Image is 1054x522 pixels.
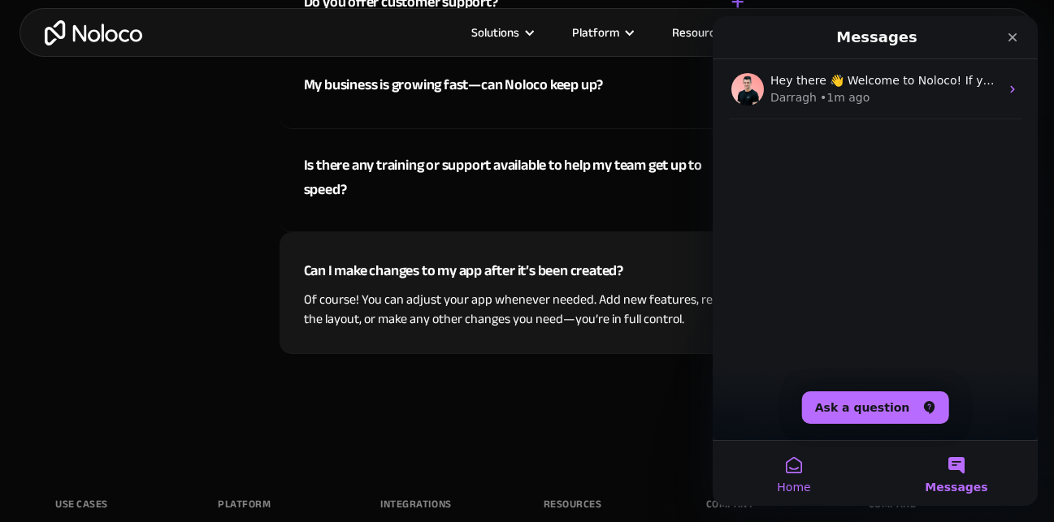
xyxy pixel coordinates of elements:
[552,22,652,43] div: Platform
[713,16,1038,506] iframe: Intercom live chat
[544,492,602,516] div: Resources
[672,22,727,43] div: Resources
[212,465,275,477] span: Messages
[45,20,142,45] a: home
[64,465,98,477] span: Home
[652,22,760,43] div: Resources
[89,375,236,408] button: Ask a question
[304,153,708,202] div: Is there any training or support available to help my team get up to speed?
[304,73,604,97] div: My business is growing fast—can Noloco keep up?
[706,492,754,516] div: Company
[163,425,325,490] button: Messages
[58,58,680,71] span: Hey there 👋 Welcome to Noloco! If you have any questions, just reply to this message. [GEOGRAPHIC...
[107,73,157,90] div: • 1m ago
[304,259,623,283] div: Can I make changes to my app after it’s been created?
[58,73,104,90] div: Darragh
[380,492,451,516] div: INTEGRATIONS
[304,290,751,329] p: Of course! You can adjust your app whenever needed. Add new features, redesign the layout, or mak...
[451,22,552,43] div: Solutions
[218,492,271,516] div: Platform
[471,22,519,43] div: Solutions
[572,22,619,43] div: Platform
[55,492,108,516] div: Use Cases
